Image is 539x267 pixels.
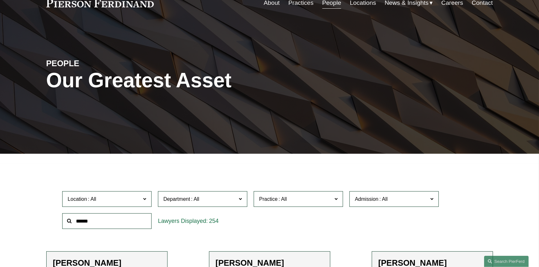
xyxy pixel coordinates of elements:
[46,69,344,92] h1: Our Greatest Asset
[259,196,278,202] span: Practice
[163,196,190,202] span: Department
[355,196,378,202] span: Admission
[46,58,158,68] h4: PEOPLE
[209,218,219,224] span: 254
[484,256,529,267] a: Search this site
[68,196,87,202] span: Location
